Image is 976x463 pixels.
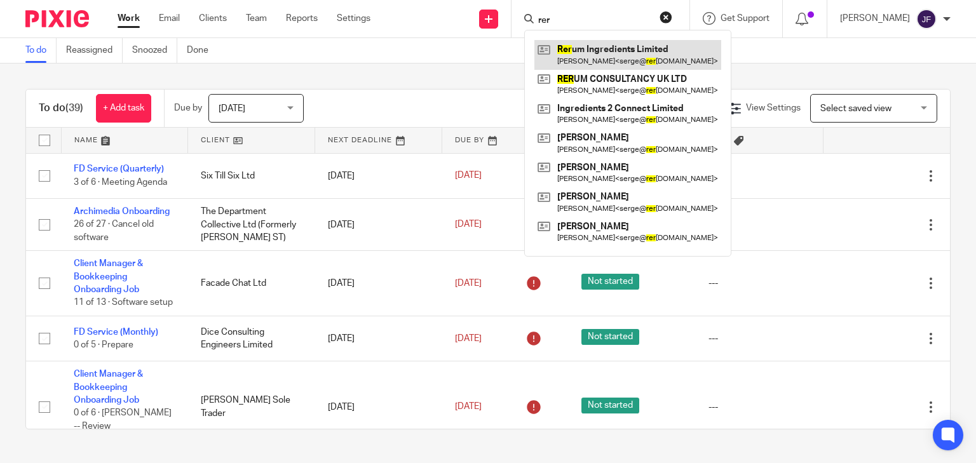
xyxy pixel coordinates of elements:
[708,401,810,413] div: ---
[188,251,315,316] td: Facade Chat Ltd
[246,12,267,25] a: Team
[188,316,315,361] td: Dice Consulting Engineers Limited
[74,178,167,187] span: 3 of 6 · Meeting Agenda
[708,218,810,231] div: ---
[820,104,891,113] span: Select saved view
[219,104,245,113] span: [DATE]
[455,334,482,343] span: [DATE]
[916,9,937,29] img: svg%3E
[74,328,158,337] a: FD Service (Monthly)
[315,251,442,316] td: [DATE]
[708,332,810,345] div: ---
[74,370,143,405] a: Client Manager & Bookkeeping Onboarding Job
[74,340,133,349] span: 0 of 5 · Prepare
[581,329,639,345] span: Not started
[455,171,482,180] span: [DATE]
[455,402,482,411] span: [DATE]
[74,259,143,294] a: Client Manager & Bookkeeping Onboarding Job
[708,170,810,182] div: ---
[74,164,164,173] a: FD Service (Quarterly)
[455,220,482,229] span: [DATE]
[455,279,482,288] span: [DATE]
[286,12,318,25] a: Reports
[132,38,177,63] a: Snoozed
[74,207,170,216] a: Archimedia Onboarding
[25,38,57,63] a: To do
[315,198,442,250] td: [DATE]
[746,104,801,112] span: View Settings
[74,299,173,307] span: 11 of 13 · Software setup
[315,361,442,453] td: [DATE]
[537,15,651,27] input: Search
[65,103,83,113] span: (39)
[660,11,672,23] button: Clear
[708,277,810,290] div: ---
[188,153,315,198] td: Six Till Six Ltd
[96,94,151,123] a: + Add task
[174,102,202,114] p: Due by
[74,220,154,243] span: 26 of 27 · Cancel old software
[581,274,639,290] span: Not started
[315,316,442,361] td: [DATE]
[118,12,140,25] a: Work
[188,198,315,250] td: The Department Collective Ltd (Formerly [PERSON_NAME] ST)
[39,102,83,115] h1: To do
[66,38,123,63] a: Reassigned
[337,12,370,25] a: Settings
[199,12,227,25] a: Clients
[315,153,442,198] td: [DATE]
[581,398,639,413] span: Not started
[187,38,218,63] a: Done
[840,12,910,25] p: [PERSON_NAME]
[188,361,315,453] td: [PERSON_NAME] Sole Trader
[721,14,769,23] span: Get Support
[74,409,172,444] span: 0 of 6 · [PERSON_NAME] -- Review [PERSON_NAME]' Notes
[159,12,180,25] a: Email
[25,10,89,27] img: Pixie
